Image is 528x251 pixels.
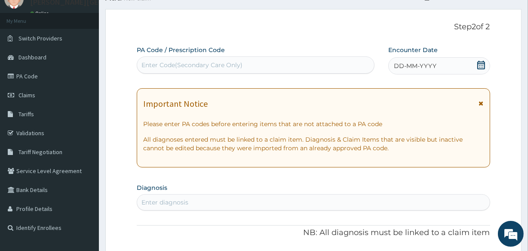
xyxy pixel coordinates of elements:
[45,48,144,59] div: Chat with us now
[143,99,208,108] h1: Important Notice
[394,62,436,70] span: DD-MM-YYYY
[4,163,164,193] textarea: Type your message and hit 'Enter'
[137,22,490,32] p: Step 2 of 2
[143,135,483,152] p: All diagnoses entered must be linked to a claim item. Diagnosis & Claim Items that are visible bu...
[18,53,46,61] span: Dashboard
[50,72,119,159] span: We're online!
[143,120,483,128] p: Please enter PA codes before entering items that are not attached to a PA code
[141,4,162,25] div: Minimize live chat window
[137,183,167,192] label: Diagnosis
[18,110,34,118] span: Tariffs
[137,46,225,54] label: PA Code / Prescription Code
[16,43,35,65] img: d_794563401_company_1708531726252_794563401
[18,148,62,156] span: Tariff Negotiation
[18,34,62,42] span: Switch Providers
[388,46,438,54] label: Encounter Date
[30,10,51,16] a: Online
[18,91,35,99] span: Claims
[141,198,188,207] div: Enter diagnosis
[137,227,490,239] p: NB: All diagnosis must be linked to a claim item
[141,61,243,69] div: Enter Code(Secondary Care Only)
